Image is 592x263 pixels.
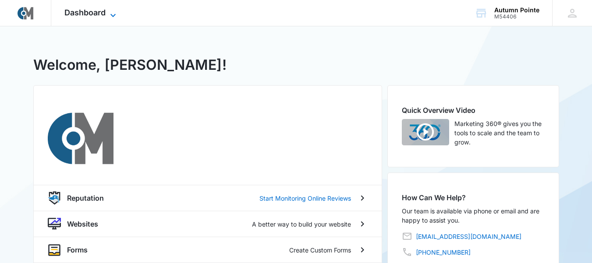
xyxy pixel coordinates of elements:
[416,232,521,241] a: [EMAIL_ADDRESS][DOMAIN_NAME]
[402,192,545,203] h2: How Can We Help?
[48,191,61,205] img: reputation
[34,185,382,211] a: reputationReputationStart Monitoring Online Reviews
[252,220,351,229] p: A better way to build your website
[402,206,545,225] p: Our team is available via phone or email and are happy to assist you.
[48,243,61,256] img: forms
[402,119,449,145] img: Quick Overview Video
[67,219,98,229] p: Websites
[48,217,61,231] img: website
[67,193,104,203] p: Reputation
[416,248,471,257] a: [PHONE_NUMBER]
[34,237,382,263] a: formsFormsCreate Custom Forms
[64,8,106,17] span: Dashboard
[18,5,33,21] img: Courtside Marketing
[67,245,88,255] p: Forms
[494,7,539,14] div: account name
[454,119,545,147] p: Marketing 360® gives you the tools to scale and the team to grow.
[259,194,351,203] p: Start Monitoring Online Reviews
[494,14,539,20] div: account id
[402,105,545,115] h2: Quick Overview Video
[34,211,382,237] a: websiteWebsitesA better way to build your website
[33,54,227,76] h1: Welcome, [PERSON_NAME]!
[289,245,351,255] p: Create Custom Forms
[48,105,113,171] img: Courtside Marketing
